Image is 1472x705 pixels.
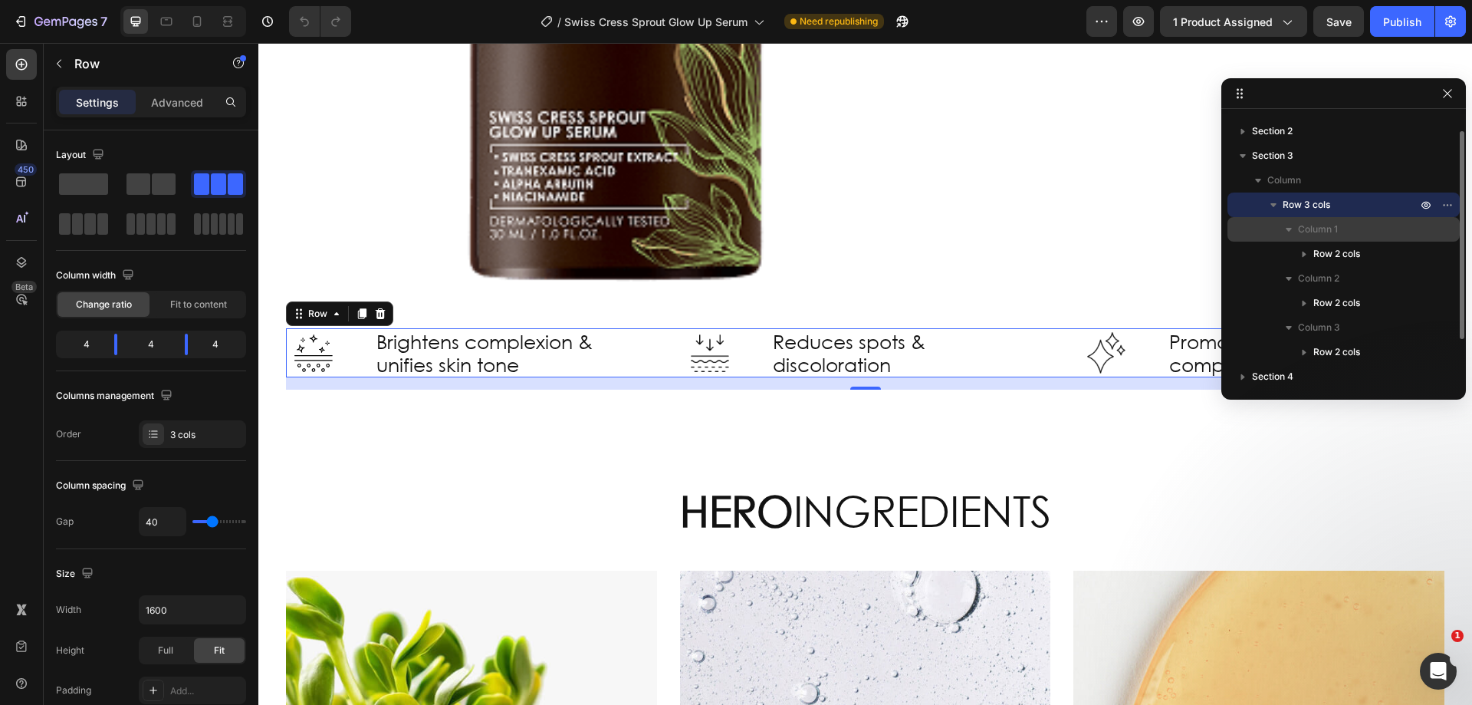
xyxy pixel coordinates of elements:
strong: hero [422,442,535,493]
img: gempages_560600445802775642-5370d0b0-aa3a-4fb8-afcd-f68c0566732d.png [829,289,867,331]
span: Column 3 [1298,320,1340,335]
button: 1 product assigned [1160,6,1307,37]
h2: ingredients [28,439,1186,497]
span: Save [1326,15,1352,28]
div: Column spacing [56,476,147,496]
input: Auto [140,508,186,535]
div: Size [56,564,97,585]
button: Publish [1370,6,1434,37]
span: Change ratio [76,298,132,311]
span: Row 2 cols [1313,246,1360,262]
div: Columns management [56,386,176,407]
p: 7 [100,12,107,31]
h2: Reduces spots & discoloration [513,285,790,334]
span: 1 product assigned [1173,14,1273,30]
iframe: Intercom live chat [1420,653,1457,690]
span: Column 1 [1298,222,1338,237]
div: Height [56,644,84,657]
p: Settings [76,94,119,110]
span: 1 [1451,630,1464,642]
span: Row 3 cols [1283,197,1330,212]
div: 4 [59,334,102,355]
div: 4 [200,334,243,355]
span: Fit [214,644,225,657]
span: Column [1267,173,1301,188]
div: Padding [56,684,91,697]
span: Full [158,644,173,657]
span: / [557,14,561,30]
div: Order [56,427,81,441]
div: Beta [11,281,37,293]
input: Auto [140,596,245,624]
span: Section 3 [1252,148,1293,163]
span: Need republishing [800,15,878,28]
span: Row 2 cols [1313,295,1360,311]
img: gempages_560600445802775642-abcef553-b38d-4d34-8d28-236d9fddac75.png [432,292,471,328]
span: Fit to content [170,298,227,311]
div: Undo/Redo [289,6,351,37]
div: 3 cols [170,428,242,442]
span: Column 2 [1298,271,1339,286]
div: 4 [130,334,172,355]
div: 450 [15,163,37,176]
iframe: Design area [258,43,1472,705]
button: 7 [6,6,114,37]
span: Section 4 [1252,369,1293,384]
div: Width [56,603,81,617]
div: Add... [170,684,242,698]
h2: Promotes a radiant, healthy complexion [909,285,1186,334]
span: Section 2 [1252,124,1293,139]
div: Row [47,264,72,278]
div: Column width [56,265,137,286]
p: Row [74,54,205,73]
p: Advanced [151,94,203,110]
button: Save [1313,6,1364,37]
span: Row 2 cols [1313,344,1360,360]
span: Swiss Cress Sprout Glow Up Serum [564,14,747,30]
div: Layout [56,145,107,166]
div: Gap [56,515,74,529]
div: Publish [1383,14,1421,30]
